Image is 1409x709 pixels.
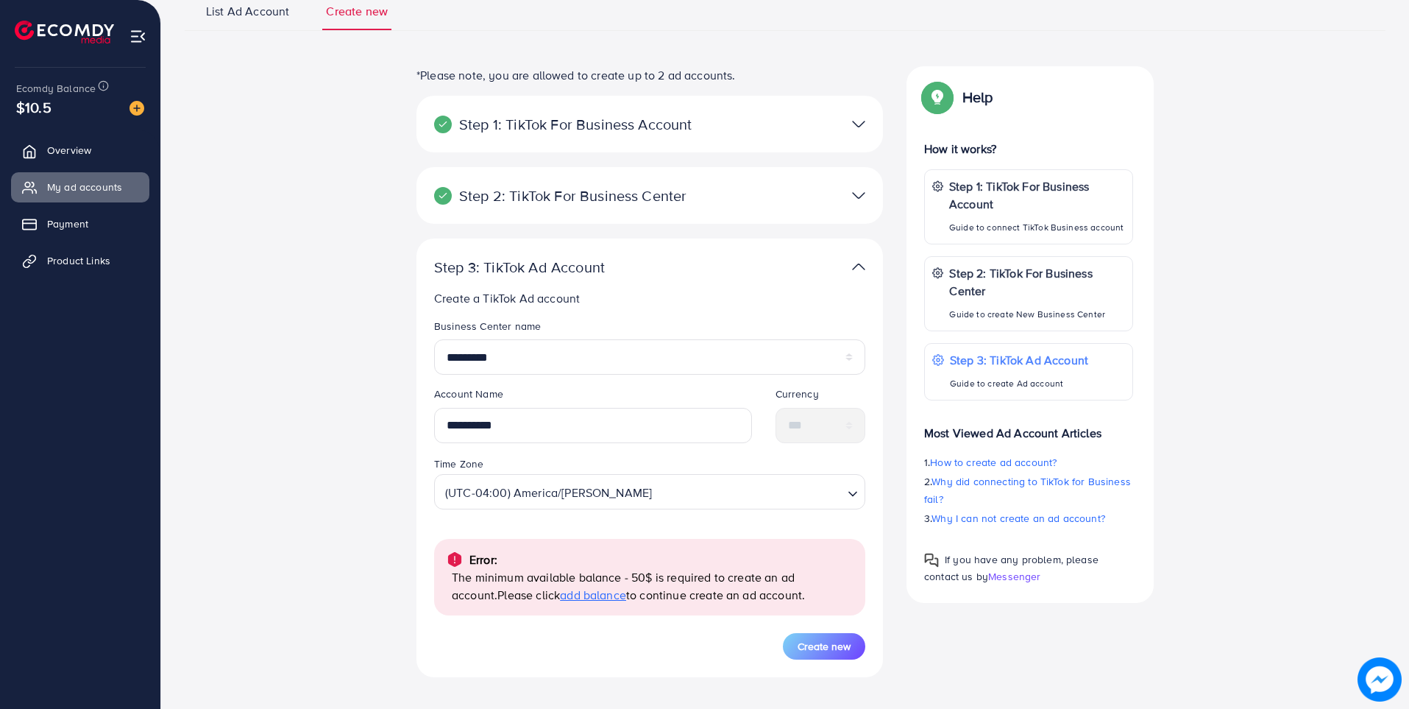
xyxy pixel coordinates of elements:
[656,479,842,506] input: Search for option
[924,474,1131,507] span: Why did connecting to TikTok for Business fail?
[434,474,865,509] div: Search for option
[560,587,626,603] span: add balance
[949,219,1125,236] p: Guide to connect TikTok Business account
[1357,657,1402,702] img: image
[16,81,96,96] span: Ecomdy Balance
[326,3,388,20] span: Create new
[416,66,883,84] p: *Please note, you are allowed to create up to 2 ad accounts.
[11,209,149,239] a: Payment
[434,319,865,339] legend: Business Center name
[949,177,1125,213] p: Step 1: TikTok For Business Account
[434,116,714,133] p: Step 1: TikTok For Business Account
[11,246,149,275] a: Product Links
[783,633,865,660] button: Create new
[47,253,110,268] span: Product Links
[962,88,993,106] p: Help
[852,113,865,135] img: TikTok partner
[930,455,1057,470] span: How to create ad account?
[924,84,951,110] img: Popup guide
[924,553,939,568] img: Popup guide
[11,135,149,165] a: Overview
[950,351,1088,369] p: Step 3: TikTok Ad Account
[949,264,1125,300] p: Step 2: TikTok For Business Center
[852,185,865,206] img: TikTok partner
[11,172,149,202] a: My ad accounts
[949,306,1125,323] p: Guide to create New Business Center
[129,28,146,45] img: menu
[988,569,1040,584] span: Messenger
[452,568,853,604] p: The minimum available balance - 50$ is required to create an ad account.
[924,473,1133,508] p: 2.
[434,456,483,471] label: Time Zone
[924,140,1133,158] p: How it works?
[924,412,1133,442] p: Most Viewed Ad Account Articles
[924,454,1133,471] p: 1.
[434,289,871,307] p: Create a TikTok Ad account
[434,258,714,276] p: Step 3: TikTok Ad Account
[776,387,866,407] legend: Currency
[434,187,714,205] p: Step 2: TikTok For Business Center
[15,21,114,43] img: logo
[129,101,144,116] img: image
[434,387,752,407] legend: Account Name
[497,587,805,603] span: Please click to continue create an ad account.
[47,180,122,194] span: My ad accounts
[798,639,851,654] span: Create new
[47,216,88,231] span: Payment
[14,92,54,122] span: $10.5
[852,256,865,278] img: TikTok partner
[924,552,1099,584] span: If you have any problem, please contact us by
[442,479,655,506] span: (UTC-04:00) America/[PERSON_NAME]
[469,551,497,568] p: Error:
[950,375,1088,392] p: Guide to create Ad account
[47,143,91,158] span: Overview
[206,3,289,20] span: List Ad Account
[446,551,464,568] img: alert
[931,511,1105,526] span: Why I can not create an ad account?
[924,509,1133,527] p: 3.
